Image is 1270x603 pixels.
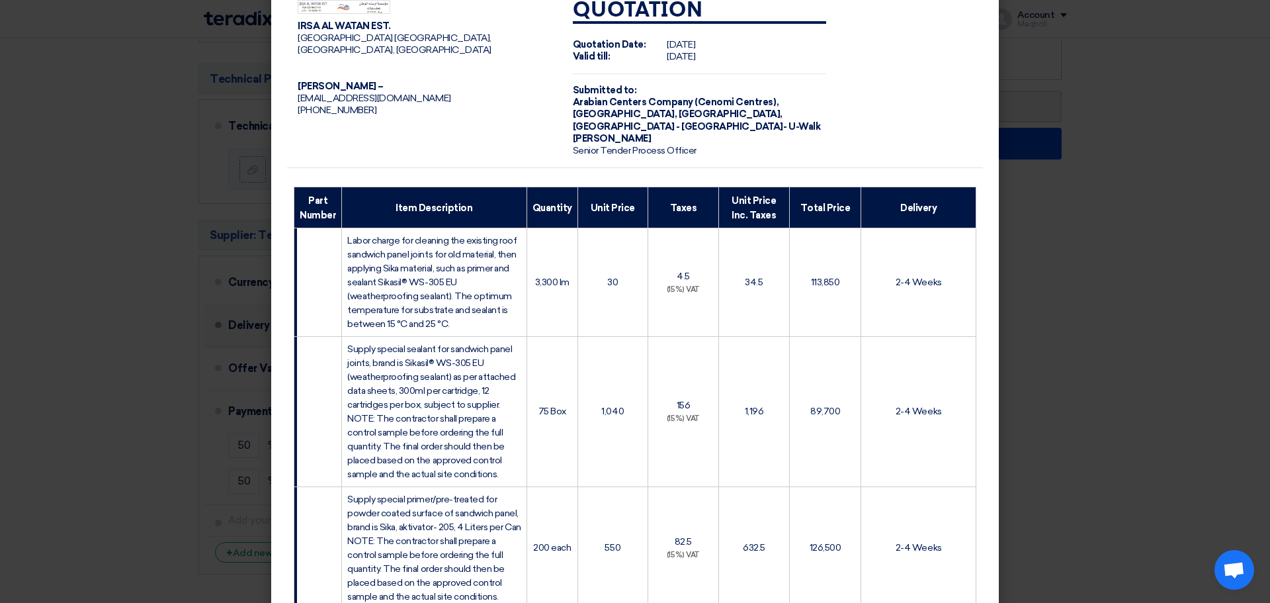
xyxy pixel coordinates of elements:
[573,133,652,144] font: [PERSON_NAME]
[1214,550,1254,590] div: Open chat
[573,39,646,50] font: Quotation Date:
[810,406,840,417] font: 89,700
[300,195,336,221] font: Part Number
[667,51,695,62] font: [DATE]
[800,203,851,214] font: Total Price
[732,195,776,221] font: Unit Price Inc. Taxes
[573,51,611,62] font: Valid till:
[573,109,820,132] font: [GEOGRAPHIC_DATA], [GEOGRAPHIC_DATA], [GEOGRAPHIC_DATA] - [GEOGRAPHIC_DATA]- U-Walk
[811,277,840,288] font: 113,850
[667,414,700,423] font: (15%) VAT
[533,542,571,553] font: 200 each
[605,542,620,553] font: 550
[745,406,764,417] font: 1,196
[601,406,624,417] font: 1,040
[298,81,384,92] font: [PERSON_NAME] –
[573,145,697,156] font: Senior Tender Process Officer
[810,542,841,553] font: 126,500
[900,203,937,214] font: Delivery
[298,21,390,32] font: IRSA AL WATAN EST.
[896,542,942,553] font: 2-4 Weeks
[670,203,697,214] font: Taxes
[677,400,691,411] font: 156
[677,271,690,282] font: 4.5
[347,344,515,480] font: Supply special sealant for sandwich panel joints, brand is Sikasil® WS-305 EU (weatherproofing se...
[347,494,521,602] font: Supply special primer/pre-treated for powder coated surface of sandwich panel, brand is Sika, akt...
[745,277,763,288] font: 34.5
[573,97,779,108] font: Arabian Centers Company (Cenomi Centres),
[591,203,635,214] font: Unit Price
[298,32,491,56] font: [GEOGRAPHIC_DATA] [GEOGRAPHIC_DATA], [GEOGRAPHIC_DATA], [GEOGRAPHIC_DATA]
[667,551,700,559] font: (15%) VAT
[896,277,942,288] font: 2-4 Weeks
[535,277,570,288] font: 3,300 lm
[347,235,517,330] font: Labor charge for cleaning the existing roof sandwich panel joints for old material, then applying...
[607,277,618,288] font: 30
[667,39,695,50] font: [DATE]
[532,203,572,214] font: Quantity
[538,406,566,417] font: 75 Box
[675,536,692,547] font: 82.5
[298,93,451,104] font: [EMAIL_ADDRESS][DOMAIN_NAME]
[896,406,942,417] font: 2-4 Weeks
[298,105,376,116] font: [PHONE_NUMBER]
[396,203,472,214] font: Item Description
[667,285,700,294] font: (15%) VAT
[573,85,637,96] font: Submitted to:
[743,542,765,553] font: 632.5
